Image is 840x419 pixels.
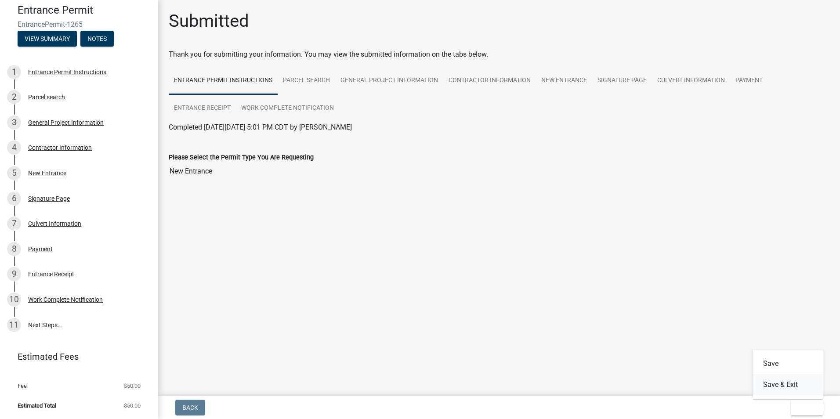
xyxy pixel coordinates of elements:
[7,65,21,79] div: 1
[753,350,823,399] div: Exit
[18,20,141,29] span: EntrancePermit-1265
[753,353,823,374] button: Save
[18,383,27,389] span: Fee
[7,217,21,231] div: 7
[7,242,21,256] div: 8
[175,400,205,415] button: Back
[28,271,74,277] div: Entrance Receipt
[652,67,730,95] a: Culvert Information
[7,141,21,155] div: 4
[169,11,249,32] h1: Submitted
[28,220,81,227] div: Culvert Information
[80,31,114,47] button: Notes
[28,119,104,126] div: General Project Information
[28,170,66,176] div: New Entrance
[124,403,141,408] span: $50.00
[7,90,21,104] div: 2
[80,36,114,43] wm-modal-confirm: Notes
[335,67,443,95] a: General Project Information
[124,383,141,389] span: $50.00
[18,4,151,17] h4: Entrance Permit
[7,267,21,281] div: 9
[169,67,278,95] a: Entrance Permit Instructions
[169,49,829,60] div: Thank you for submitting your information. You may view the submitted information on the tabs below.
[169,94,236,123] a: Entrance Receipt
[7,166,21,180] div: 5
[7,116,21,130] div: 3
[278,67,335,95] a: Parcel search
[18,403,56,408] span: Estimated Total
[28,296,103,303] div: Work Complete Notification
[798,404,811,411] span: Exit
[182,404,198,411] span: Back
[791,400,823,415] button: Exit
[753,374,823,395] button: Save & Exit
[18,31,77,47] button: View Summary
[169,123,352,131] span: Completed [DATE][DATE] 5:01 PM CDT by [PERSON_NAME]
[7,348,144,365] a: Estimated Fees
[28,69,106,75] div: Entrance Permit Instructions
[18,36,77,43] wm-modal-confirm: Summary
[236,94,339,123] a: Work Complete Notification
[443,67,536,95] a: Contractor Information
[28,195,70,202] div: Signature Page
[7,191,21,206] div: 6
[28,94,65,100] div: Parcel search
[536,67,592,95] a: New Entrance
[28,144,92,151] div: Contractor Information
[730,67,768,95] a: Payment
[169,155,314,161] label: Please Select the Permit Type You Are Requesting
[28,246,53,252] div: Payment
[7,293,21,307] div: 10
[7,318,21,332] div: 11
[592,67,652,95] a: Signature Page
